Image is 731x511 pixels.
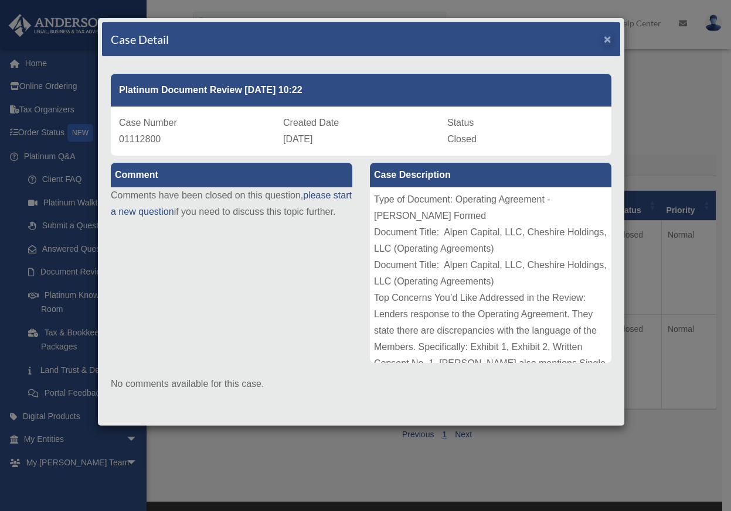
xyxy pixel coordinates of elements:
span: Closed [447,134,477,144]
h4: Case Detail [111,31,169,47]
button: Close [604,33,611,45]
p: No comments available for this case. [111,376,611,392]
span: 01112800 [119,134,161,144]
span: Case Number [119,118,177,128]
div: Type of Document: Operating Agreement - [PERSON_NAME] Formed Document Title: Alpen Capital, LLC, ... [370,187,611,363]
span: [DATE] [283,134,312,144]
div: Platinum Document Review [DATE] 10:22 [111,74,611,107]
span: × [604,32,611,46]
p: Comments have been closed on this question, if you need to discuss this topic further. [111,187,352,220]
span: Created Date [283,118,339,128]
label: Case Description [370,163,611,187]
a: please start a new question [111,190,352,217]
label: Comment [111,163,352,187]
span: Status [447,118,474,128]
